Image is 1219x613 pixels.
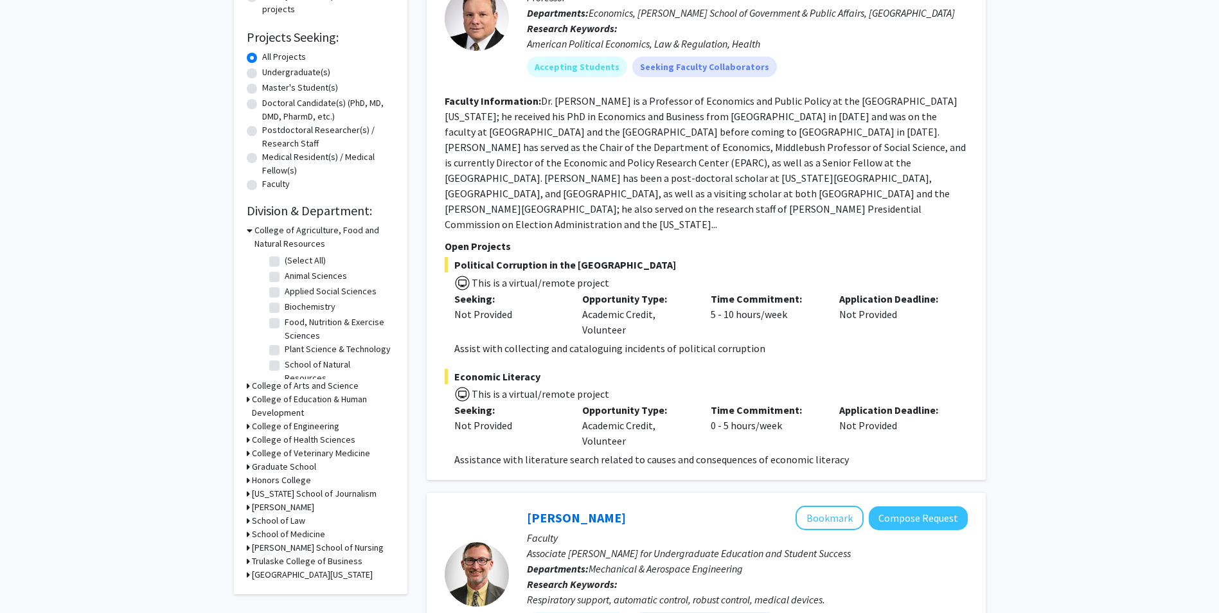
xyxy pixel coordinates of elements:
button: Add Roger Fales to Bookmarks [796,506,864,530]
div: 5 - 10 hours/week [701,291,830,337]
div: Academic Credit, Volunteer [573,291,701,337]
label: Postdoctoral Researcher(s) / Research Staff [262,123,395,150]
mat-chip: Seeking Faculty Collaborators [632,57,777,77]
span: This is a virtual/remote project [470,387,609,400]
label: Plant Science & Technology [285,342,391,356]
h3: [PERSON_NAME] [252,501,314,514]
p: Opportunity Type: [582,402,691,418]
b: Research Keywords: [527,578,618,591]
mat-chip: Accepting Students [527,57,627,77]
h3: [PERSON_NAME] School of Nursing [252,541,384,555]
h2: Division & Department: [247,203,395,218]
p: Opportunity Type: [582,291,691,306]
label: All Projects [262,50,306,64]
div: Not Provided [830,402,958,449]
p: Application Deadline: [839,291,948,306]
label: Medical Resident(s) / Medical Fellow(s) [262,150,395,177]
h3: College of Agriculture, Food and Natural Resources [254,224,395,251]
label: Faculty [262,177,290,191]
label: Doctoral Candidate(s) (PhD, MD, DMD, PharmD, etc.) [262,96,395,123]
p: Seeking: [454,402,564,418]
p: Associate [PERSON_NAME] for Undergraduate Education and Student Success [527,546,968,561]
label: Animal Sciences [285,269,347,283]
p: Time Commitment: [711,291,820,306]
div: Not Provided [454,306,564,322]
p: Assistance with literature search related to causes and consequences of economic literacy [454,452,968,467]
p: Application Deadline: [839,402,948,418]
span: Political Corruption in the [GEOGRAPHIC_DATA] [445,257,968,272]
span: Economics, [PERSON_NAME] School of Government & Public Affairs, [GEOGRAPHIC_DATA] [589,6,955,19]
h3: [GEOGRAPHIC_DATA][US_STATE] [252,568,373,582]
label: (Select All) [285,254,326,267]
h3: College of Veterinary Medicine [252,447,370,460]
h3: College of Education & Human Development [252,393,395,420]
b: Faculty Information: [445,94,541,107]
h3: College of Arts and Science [252,379,359,393]
b: Departments: [527,6,589,19]
label: Applied Social Sciences [285,285,377,298]
p: Time Commitment: [711,402,820,418]
div: American Political Economics, Law & Regulation, Health [527,36,968,51]
p: Seeking: [454,291,564,306]
b: Research Keywords: [527,22,618,35]
span: This is a virtual/remote project [470,276,609,289]
h3: College of Engineering [252,420,339,433]
h3: College of Health Sciences [252,433,355,447]
label: Food, Nutrition & Exercise Sciences [285,315,391,342]
div: Not Provided [454,418,564,433]
h3: Graduate School [252,460,316,474]
div: 0 - 5 hours/week [701,402,830,449]
a: [PERSON_NAME] [527,510,626,526]
h3: Honors College [252,474,311,487]
button: Compose Request to Roger Fales [869,506,968,530]
label: School of Natural Resources [285,358,391,385]
div: Academic Credit, Volunteer [573,402,701,449]
p: Faculty [527,530,968,546]
label: Biochemistry [285,300,335,314]
span: Mechanical & Aerospace Engineering [589,562,743,575]
p: Assist with collecting and cataloguing incidents of political corruption [454,341,968,356]
label: Undergraduate(s) [262,66,330,79]
h3: School of Law [252,514,305,528]
span: Economic Literacy [445,369,968,384]
div: Respiratory support, automatic control, robust control, medical devices. [527,592,968,607]
fg-read-more: Dr. [PERSON_NAME] is a Professor of Economics and Public Policy at the [GEOGRAPHIC_DATA][US_STATE... [445,94,966,231]
b: Departments: [527,562,589,575]
h2: Projects Seeking: [247,30,395,45]
h3: School of Medicine [252,528,325,541]
p: Open Projects [445,238,968,254]
h3: Trulaske College of Business [252,555,362,568]
h3: [US_STATE] School of Journalism [252,487,377,501]
iframe: Chat [10,555,55,603]
div: Not Provided [830,291,958,337]
label: Master's Student(s) [262,81,338,94]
